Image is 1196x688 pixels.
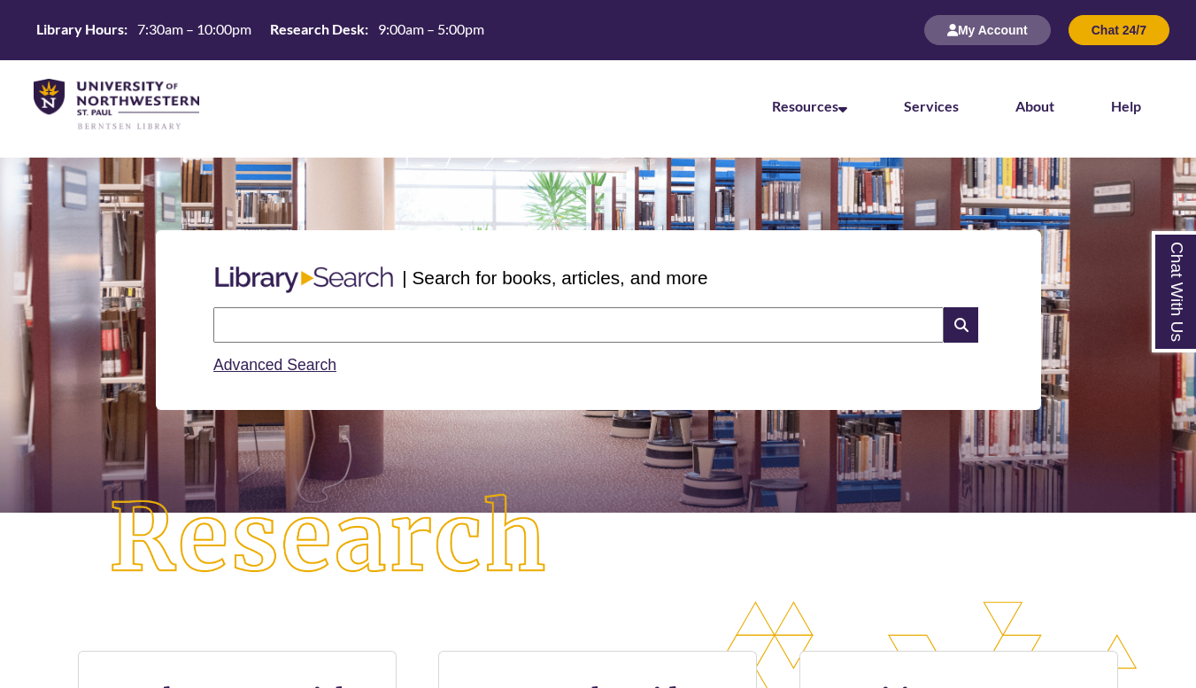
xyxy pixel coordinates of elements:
a: About [1015,97,1054,114]
img: UNWSP Library Logo [34,79,199,131]
i: Search [944,307,977,343]
span: 9:00am – 5:00pm [378,20,484,37]
button: Chat 24/7 [1069,15,1169,45]
a: Advanced Search [213,356,336,374]
a: Help [1111,97,1141,114]
span: 7:30am – 10:00pm [137,20,251,37]
button: My Account [924,15,1051,45]
a: Chat 24/7 [1069,22,1169,37]
a: Services [904,97,959,114]
img: Libary Search [206,259,402,300]
a: Resources [772,97,847,114]
th: Library Hours: [29,19,130,39]
p: | Search for books, articles, and more [402,264,707,291]
img: Research [60,445,598,632]
a: Hours Today [29,19,491,41]
th: Research Desk: [263,19,371,39]
a: My Account [924,22,1051,37]
table: Hours Today [29,19,491,39]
